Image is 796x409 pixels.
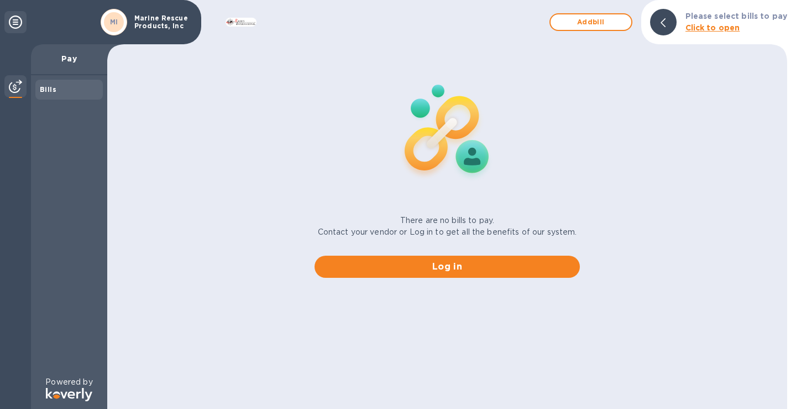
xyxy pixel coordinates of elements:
[45,376,92,388] p: Powered by
[559,15,622,29] span: Add bill
[323,260,571,273] span: Log in
[315,256,580,278] button: Log in
[318,215,577,238] p: There are no bills to pay. Contact your vendor or Log in to get all the benefits of our system.
[549,13,632,31] button: Addbill
[46,388,92,401] img: Logo
[40,53,98,64] p: Pay
[40,85,56,94] b: Bills
[685,23,740,32] b: Click to open
[685,12,787,20] b: Please select bills to pay
[134,14,190,30] p: Marine Rescue Products, Inc
[110,18,118,26] b: MI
